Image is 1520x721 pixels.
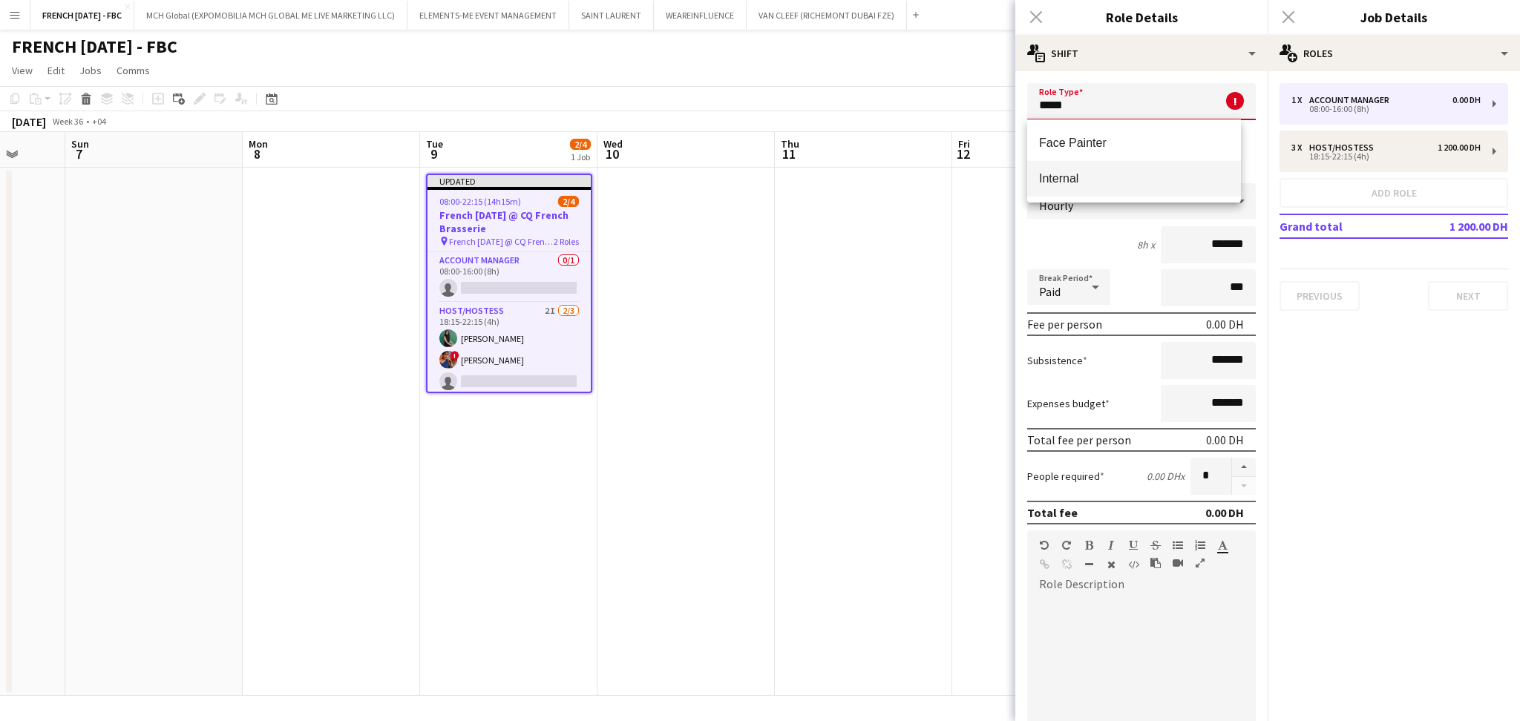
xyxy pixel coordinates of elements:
[79,64,102,77] span: Jobs
[71,137,89,151] span: Sun
[1027,397,1110,410] label: Expenses budget
[958,137,970,151] span: Fri
[1128,559,1139,570] button: HTML Code
[1309,142,1380,153] div: Host/Hostess
[134,1,407,30] button: MCH Global (EXPOMOBILIA MCH GLOBAL ME LIVE MARKETING LLC)
[1027,354,1087,367] label: Subsistence
[1027,317,1102,332] div: Fee per person
[1291,153,1481,160] div: 18:15-22:15 (4h)
[1084,559,1094,570] button: Horizontal Line
[570,139,591,150] span: 2/4
[407,1,569,30] button: ELEMENTS-ME EVENT MANAGEMENT
[554,236,579,247] span: 2 Roles
[1291,142,1309,153] div: 3 x
[1291,95,1309,105] div: 1 x
[426,137,443,151] span: Tue
[603,137,623,151] span: Wed
[1205,505,1244,520] div: 0.00 DH
[1084,539,1094,551] button: Bold
[439,196,521,207] span: 08:00-22:15 (14h15m)
[1438,142,1481,153] div: 1 200.00 DH
[427,303,591,396] app-card-role: Host/Hostess2I2/318:15-22:15 (4h)[PERSON_NAME]![PERSON_NAME]
[424,145,443,162] span: 9
[1415,214,1508,238] td: 1 200.00 DH
[451,351,459,360] span: !
[426,174,592,393] app-job-card: Updated08:00-22:15 (14h15m)2/4French [DATE] @ CQ French Brasserie French [DATE] @ CQ French Brass...
[1309,95,1395,105] div: Account Manager
[427,208,591,235] h3: French [DATE] @ CQ French Brasserie
[449,236,554,247] span: French [DATE] @ CQ French Brasserie
[427,252,591,303] app-card-role: Account Manager0/108:00-16:00 (8h)
[1039,198,1073,213] span: Hourly
[1039,171,1229,185] span: Internal
[558,196,579,207] span: 2/4
[654,1,747,30] button: WEAREINFLUENCE
[69,145,89,162] span: 7
[117,64,150,77] span: Comms
[12,36,177,58] h1: FRENCH [DATE] - FBC
[747,1,907,30] button: VAN CLEEF (RICHEMONT DUBAI FZE)
[92,116,106,127] div: +04
[6,61,39,80] a: View
[47,64,65,77] span: Edit
[1027,505,1078,520] div: Total fee
[1150,539,1161,551] button: Strikethrough
[779,145,799,162] span: 11
[1106,539,1116,551] button: Italic
[1039,136,1229,150] span: Face Painter
[1232,458,1256,477] button: Increase
[1027,470,1104,483] label: People required
[42,61,71,80] a: Edit
[1195,557,1205,569] button: Fullscreen
[1291,105,1481,113] div: 08:00-16:00 (8h)
[1137,238,1155,251] div: 8h x
[1206,317,1244,332] div: 0.00 DH
[956,145,970,162] span: 12
[12,64,33,77] span: View
[781,137,799,151] span: Thu
[111,61,156,80] a: Comms
[1147,470,1185,483] div: 0.00 DH x
[49,116,86,127] span: Week 36
[1106,559,1116,570] button: Clear Formatting
[30,1,134,30] button: FRENCH [DATE] - FBC
[1015,7,1268,27] h3: Role Details
[569,1,654,30] button: SAINT LAURENT
[1280,214,1415,238] td: Grand total
[1195,539,1205,551] button: Ordered List
[12,114,46,129] div: [DATE]
[1027,432,1131,447] div: Total fee per person
[1173,539,1183,551] button: Unordered List
[1268,7,1520,27] h3: Job Details
[1150,557,1161,569] button: Paste as plain text
[1039,539,1049,551] button: Undo
[1206,432,1244,447] div: 0.00 DH
[1061,539,1072,551] button: Redo
[1128,539,1139,551] button: Underline
[1217,539,1228,551] button: Text Color
[571,151,590,162] div: 1 Job
[1173,557,1183,569] button: Insert video
[249,137,268,151] span: Mon
[1268,36,1520,71] div: Roles
[427,175,591,187] div: Updated
[1452,95,1481,105] div: 0.00 DH
[246,145,268,162] span: 8
[1015,36,1268,71] div: Shift
[73,61,108,80] a: Jobs
[601,145,623,162] span: 10
[1039,284,1061,299] span: Paid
